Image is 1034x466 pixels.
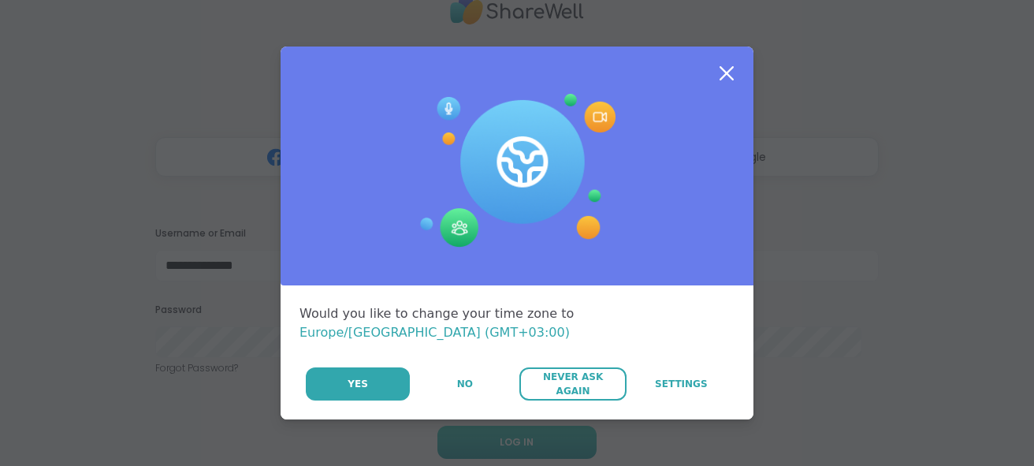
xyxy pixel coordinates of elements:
[519,367,626,401] button: Never Ask Again
[299,304,735,342] div: Would you like to change your time zone to
[655,377,708,391] span: Settings
[457,377,473,391] span: No
[628,367,735,401] a: Settings
[306,367,410,401] button: Yes
[418,94,616,248] img: Session Experience
[299,325,570,340] span: Europe/[GEOGRAPHIC_DATA] (GMT+03:00)
[527,370,618,398] span: Never Ask Again
[411,367,518,401] button: No
[348,377,368,391] span: Yes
